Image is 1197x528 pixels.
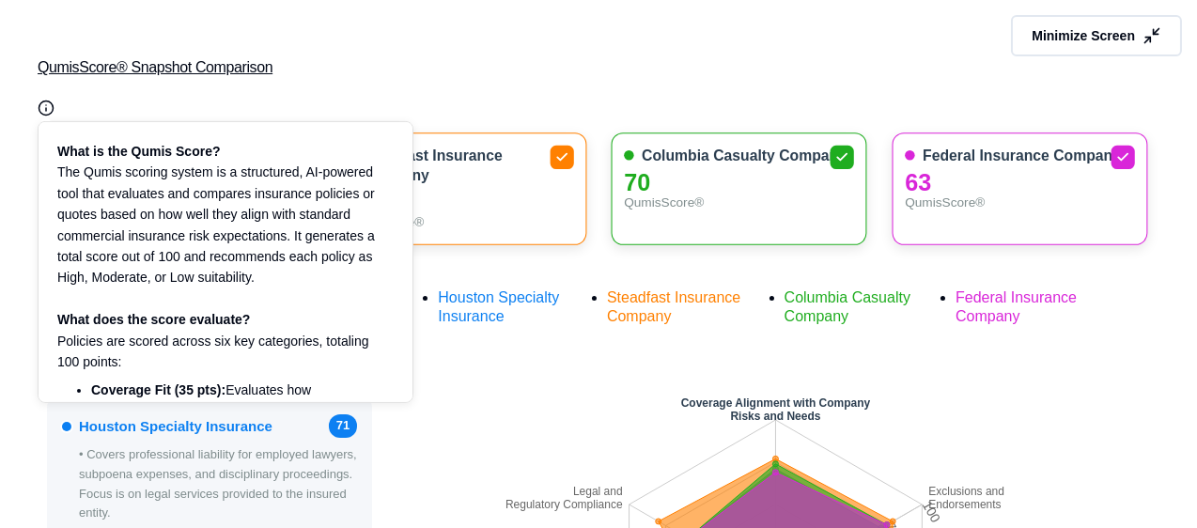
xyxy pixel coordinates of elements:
div: 78 [344,193,573,212]
span: 71 [329,414,357,438]
button: Minimize Screen [1011,15,1182,56]
tspan: Risks and Needs [731,411,821,424]
button: Qumis Score Info [38,100,54,116]
p: • Covers professional liability for employed lawyers, subpoena expenses, and disciplinary proceed... [79,445,357,523]
div: 70 [624,173,853,193]
strong: What is the Qumis Score? [57,144,220,159]
span: Minimize Screen [1032,26,1135,45]
tspan: Coverage Alignment with Company [681,396,871,410]
span: Columbia Casualty Company [642,146,847,165]
span: Federal Insurance Company [956,289,1077,324]
strong: Coverage Fit (35 pts): [91,382,225,397]
tspan: Exclusions and [929,485,1005,498]
span: Steadfast Insurance Company [607,289,740,324]
tspan: 100 [920,499,944,525]
button: QumisScore® Snapshot Comparison [38,38,1159,98]
div: QumisScore® [624,193,853,212]
span: Houston Specialty Insurance [438,289,559,324]
strong: What does the score evaluate? [57,312,250,327]
li: Evaluates how comprehensively the policy addresses common and material risks for the intended lin... [91,380,394,464]
span: Houston Specialty Insurance [79,415,272,438]
span: Columbia Casualty Company [785,289,910,324]
div: QumisScore® [344,212,573,232]
tspan: Legal and [573,485,623,498]
span: Steadfast Insurance Company [362,146,573,185]
tspan: Regulatory Compliance [505,499,623,512]
tspan: Endorsements [929,499,1002,512]
div: QumisScore® [905,193,1134,212]
span: Federal Insurance Company [923,146,1121,165]
div: 63 [905,173,1134,193]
